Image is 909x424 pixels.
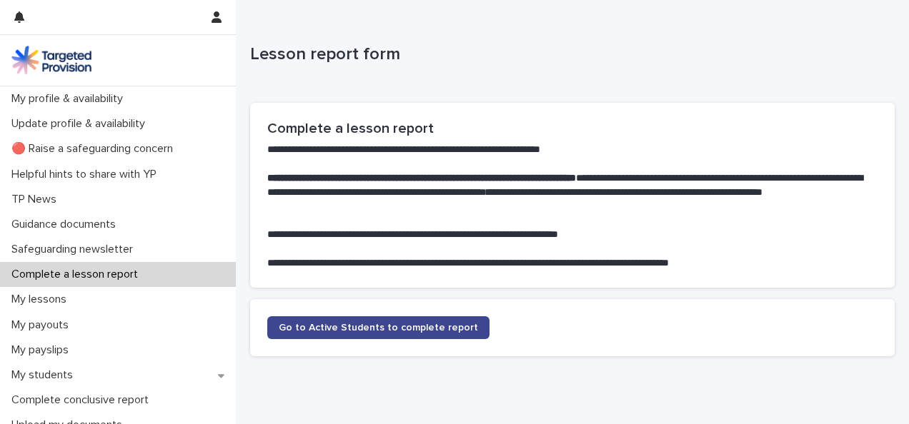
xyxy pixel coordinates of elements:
[6,193,68,206] p: TP News
[6,343,80,357] p: My payslips
[6,168,168,181] p: Helpful hints to share with YP
[6,368,84,382] p: My students
[6,243,144,256] p: Safeguarding newsletter
[6,318,80,332] p: My payouts
[267,120,878,137] h2: Complete a lesson report
[6,393,160,407] p: Complete conclusive report
[6,293,78,306] p: My lessons
[11,46,91,74] img: M5nRWzHhSzIhMunXDL62
[6,142,184,156] p: 🔴 Raise a safeguarding concern
[250,44,889,65] p: Lesson report form
[6,117,157,131] p: Update profile & availability
[267,316,490,339] a: Go to Active Students to complete report
[6,218,127,231] p: Guidance documents
[279,323,478,333] span: Go to Active Students to complete report
[6,268,149,281] p: Complete a lesson report
[6,92,134,106] p: My profile & availability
